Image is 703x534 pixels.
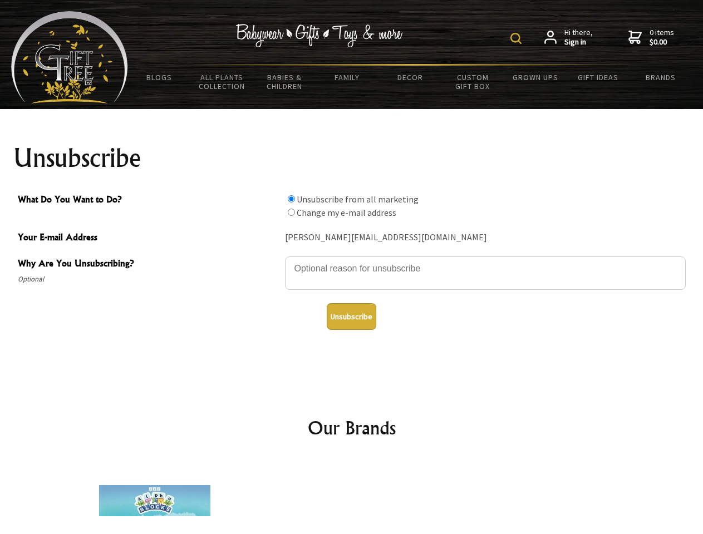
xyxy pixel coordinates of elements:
a: Grown Ups [504,66,567,89]
span: Optional [18,273,279,286]
input: What Do You Want to Do? [288,209,295,216]
span: Hi there, [564,28,593,47]
button: Unsubscribe [327,303,376,330]
a: Hi there,Sign in [544,28,593,47]
a: 0 items$0.00 [628,28,674,47]
img: product search [510,33,522,44]
a: Babies & Children [253,66,316,98]
a: All Plants Collection [191,66,254,98]
span: 0 items [650,27,674,47]
label: Change my e-mail address [297,207,396,218]
div: [PERSON_NAME][EMAIL_ADDRESS][DOMAIN_NAME] [285,229,686,246]
a: Gift Ideas [567,66,630,89]
a: BLOGS [128,66,191,89]
h1: Unsubscribe [13,145,690,171]
a: Brands [630,66,692,89]
a: Decor [378,66,441,89]
strong: Sign in [564,37,593,47]
strong: $0.00 [650,37,674,47]
textarea: Why Are You Unsubscribing? [285,256,686,290]
span: Why Are You Unsubscribing? [18,256,279,273]
img: Babyware - Gifts - Toys and more... [11,11,128,103]
a: Custom Gift Box [441,66,504,98]
span: Your E-mail Address [18,230,279,246]
a: Family [316,66,379,89]
span: What Do You Want to Do? [18,192,279,209]
img: Babywear - Gifts - Toys & more [236,24,403,47]
h2: Our Brands [22,414,681,441]
label: Unsubscribe from all marketing [297,194,419,205]
input: What Do You Want to Do? [288,195,295,202]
